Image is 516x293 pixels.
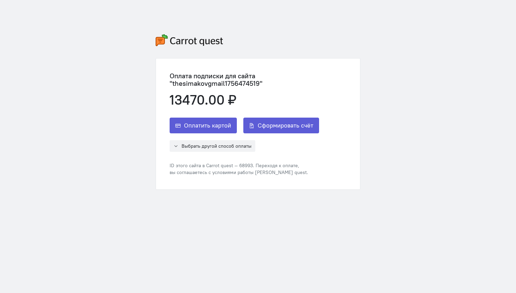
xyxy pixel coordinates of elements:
[170,92,346,107] div: 13470.00 ₽
[156,34,223,46] img: carrot-quest-logo.svg
[170,140,255,152] button: Выбрать другой способ оплаты
[170,118,237,133] button: Оплатить картой
[170,72,346,87] div: Оплата подписки для сайта "thesimakovgmail1756474519"
[170,162,346,176] div: ID этого сайта в Carrot quest — 68993. Переходя к оплате, вы соглашаетесь с условиями работы [PER...
[243,118,319,133] button: Сформировать счёт
[182,143,252,149] span: Выбрать другой способ оплаты
[184,121,231,130] span: Оплатить картой
[258,121,313,130] span: Сформировать счёт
